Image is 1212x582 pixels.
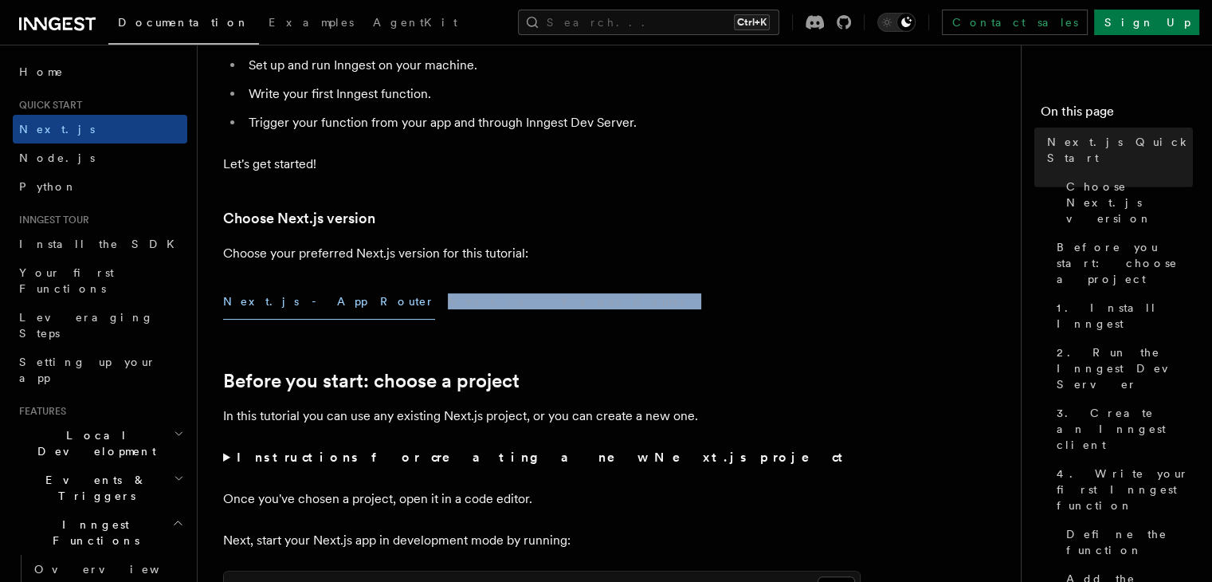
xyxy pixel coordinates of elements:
[1057,300,1193,332] span: 1. Install Inngest
[13,421,187,466] button: Local Development
[1041,128,1193,172] a: Next.js Quick Start
[1060,172,1193,233] a: Choose Next.js version
[19,180,77,193] span: Python
[734,14,770,30] kbd: Ctrl+K
[1094,10,1199,35] a: Sign Up
[223,370,520,392] a: Before you start: choose a project
[108,5,259,45] a: Documentation
[223,529,861,552] p: Next, start your Next.js app in development mode by running:
[223,284,435,320] button: Next.js - App Router
[1050,293,1193,338] a: 1. Install Inngest
[223,153,861,175] p: Let's get started!
[13,57,187,86] a: Home
[1057,239,1193,287] span: Before you start: choose a project
[269,16,354,29] span: Examples
[19,238,184,250] span: Install the SDK
[244,112,861,134] li: Trigger your function from your app and through Inngest Dev Server.
[223,242,861,265] p: Choose your preferred Next.js version for this tutorial:
[244,54,861,77] li: Set up and run Inngest on your machine.
[34,563,198,576] span: Overview
[1057,344,1193,392] span: 2. Run the Inngest Dev Server
[1066,179,1193,226] span: Choose Next.js version
[877,13,916,32] button: Toggle dark mode
[13,348,187,392] a: Setting up your app
[223,446,861,469] summary: Instructions for creating a new Next.js project
[13,303,187,348] a: Leveraging Steps
[1050,338,1193,399] a: 2. Run the Inngest Dev Server
[1050,459,1193,520] a: 4. Write your first Inngest function
[363,5,467,43] a: AgentKit
[19,266,114,295] span: Your first Functions
[19,356,156,384] span: Setting up your app
[942,10,1088,35] a: Contact sales
[13,144,187,172] a: Node.js
[13,258,187,303] a: Your first Functions
[19,123,95,136] span: Next.js
[373,16,457,29] span: AgentKit
[19,64,64,80] span: Home
[118,16,249,29] span: Documentation
[13,405,66,418] span: Features
[244,83,861,105] li: Write your first Inngest function.
[13,510,187,555] button: Inngest Functions
[1050,399,1193,459] a: 3. Create an Inngest client
[223,207,375,230] a: Choose Next.js version
[223,405,861,427] p: In this tutorial you can use any existing Next.js project, or you can create a new one.
[1057,466,1193,513] span: 4. Write your first Inngest function
[13,230,187,258] a: Install the SDK
[1057,405,1193,453] span: 3. Create an Inngest client
[13,517,172,549] span: Inngest Functions
[1041,102,1193,128] h4: On this page
[13,214,89,226] span: Inngest tour
[448,284,688,320] button: Next.js - Pages Router
[1060,520,1193,564] a: Define the function
[13,99,82,112] span: Quick start
[13,115,187,144] a: Next.js
[13,466,187,510] button: Events & Triggers
[13,172,187,201] a: Python
[1047,134,1193,166] span: Next.js Quick Start
[223,488,861,510] p: Once you've chosen a project, open it in a code editor.
[13,427,174,459] span: Local Development
[1066,526,1193,558] span: Define the function
[13,472,174,504] span: Events & Triggers
[259,5,363,43] a: Examples
[237,450,849,465] strong: Instructions for creating a new Next.js project
[1050,233,1193,293] a: Before you start: choose a project
[19,151,95,164] span: Node.js
[518,10,779,35] button: Search...Ctrl+K
[19,311,154,340] span: Leveraging Steps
